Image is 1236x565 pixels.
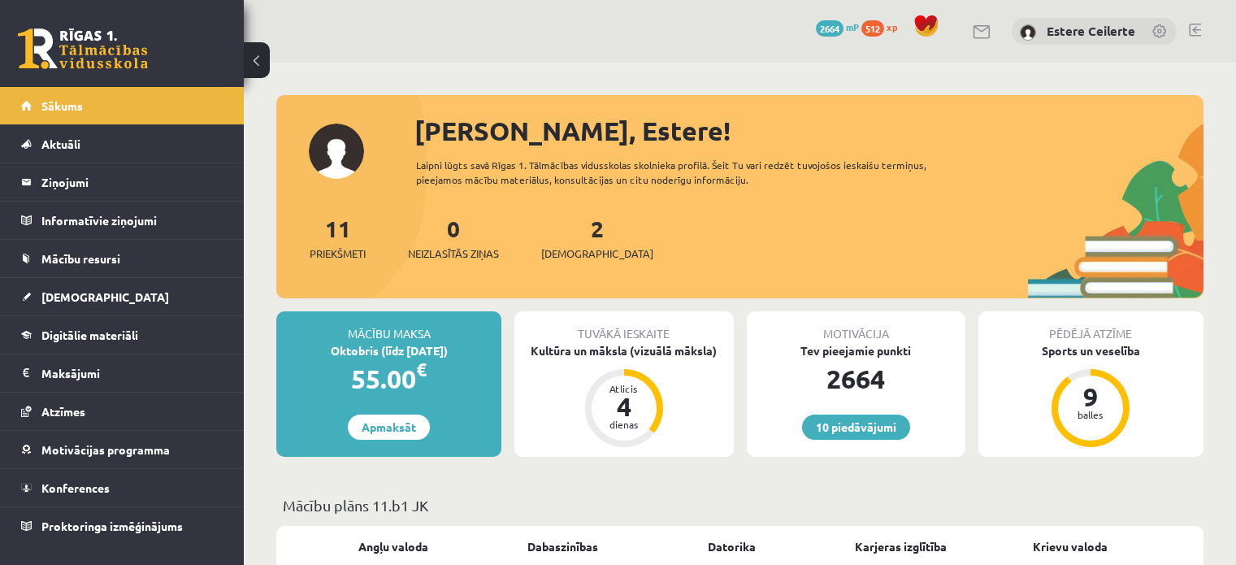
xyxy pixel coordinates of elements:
[514,342,733,450] a: Kultūra un māksla (vizuālā māksla) Atlicis 4 dienas
[21,278,223,315] a: [DEMOGRAPHIC_DATA]
[21,354,223,392] a: Maksājumi
[708,538,756,555] a: Datorika
[747,359,965,398] div: 2664
[41,354,223,392] legend: Maksājumi
[21,125,223,163] a: Aktuāli
[514,311,733,342] div: Tuvākā ieskaite
[41,163,223,201] legend: Ziņojumi
[348,415,430,440] a: Apmaksāt
[1047,23,1135,39] a: Estere Ceilerte
[21,163,223,201] a: Ziņojumi
[747,342,965,359] div: Tev pieejamie punkti
[747,311,965,342] div: Motivācija
[358,538,428,555] a: Angļu valoda
[310,214,366,262] a: 11Priekšmeti
[1020,24,1036,41] img: Estere Ceilerte
[1066,410,1115,419] div: balles
[41,404,85,419] span: Atzīmes
[41,98,83,113] span: Sākums
[514,342,733,359] div: Kultūra un māksla (vizuālā māksla)
[18,28,148,69] a: Rīgas 1. Tālmācības vidusskola
[21,507,223,545] a: Proktoringa izmēģinājums
[41,202,223,239] legend: Informatīvie ziņojumi
[21,431,223,468] a: Motivācijas programma
[978,311,1203,342] div: Pēdējā atzīme
[887,20,897,33] span: xp
[41,251,120,266] span: Mācību resursi
[802,415,910,440] a: 10 piedāvājumi
[21,240,223,277] a: Mācību resursi
[41,480,110,495] span: Konferences
[416,358,427,381] span: €
[414,111,1203,150] div: [PERSON_NAME], Estere!
[1033,538,1108,555] a: Krievu valoda
[276,342,501,359] div: Oktobris (līdz [DATE])
[978,342,1203,450] a: Sports un veselība 9 balles
[861,20,884,37] span: 512
[283,494,1197,516] p: Mācību plāns 11.b1 JK
[600,419,648,429] div: dienas
[527,538,598,555] a: Dabaszinības
[600,384,648,393] div: Atlicis
[600,393,648,419] div: 4
[41,442,170,457] span: Motivācijas programma
[41,137,80,151] span: Aktuāli
[541,214,653,262] a: 2[DEMOGRAPHIC_DATA]
[276,311,501,342] div: Mācību maksa
[21,202,223,239] a: Informatīvie ziņojumi
[41,519,183,533] span: Proktoringa izmēģinājums
[1066,384,1115,410] div: 9
[21,469,223,506] a: Konferences
[310,246,366,262] span: Priekšmeti
[416,158,973,187] div: Laipni lūgts savā Rīgas 1. Tālmācības vidusskolas skolnieka profilā. Šeit Tu vari redzēt tuvojošo...
[978,342,1203,359] div: Sports un veselība
[21,87,223,124] a: Sākums
[41,289,169,304] span: [DEMOGRAPHIC_DATA]
[816,20,844,37] span: 2664
[855,538,947,555] a: Karjeras izglītība
[816,20,859,33] a: 2664 mP
[41,328,138,342] span: Digitālie materiāli
[276,359,501,398] div: 55.00
[861,20,905,33] a: 512 xp
[21,393,223,430] a: Atzīmes
[21,316,223,354] a: Digitālie materiāli
[408,246,499,262] span: Neizlasītās ziņas
[846,20,859,33] span: mP
[408,214,499,262] a: 0Neizlasītās ziņas
[541,246,653,262] span: [DEMOGRAPHIC_DATA]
